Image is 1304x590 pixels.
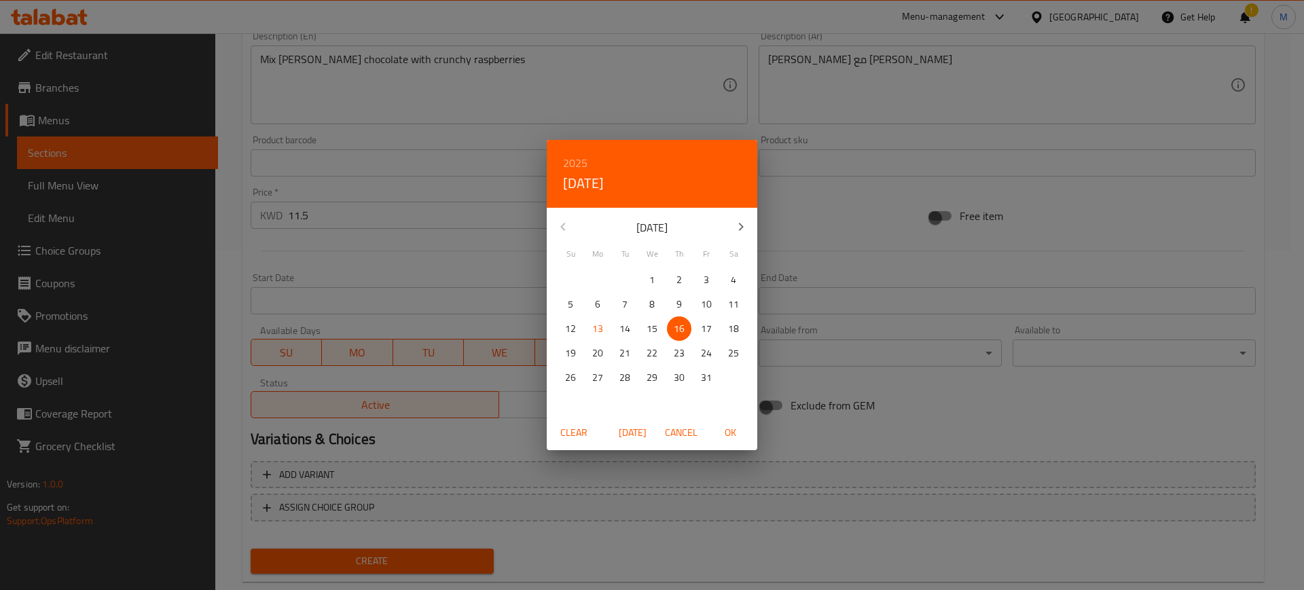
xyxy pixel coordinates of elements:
[613,316,637,341] button: 14
[579,219,725,236] p: [DATE]
[731,272,736,289] p: 4
[647,345,657,362] p: 22
[568,296,573,313] p: 5
[701,296,712,313] p: 10
[728,345,739,362] p: 25
[619,320,630,337] p: 14
[592,369,603,386] p: 27
[640,316,664,341] button: 15
[616,424,649,441] span: [DATE]
[622,296,628,313] p: 7
[592,345,603,362] p: 20
[640,365,664,390] button: 29
[667,341,691,365] button: 23
[694,341,719,365] button: 24
[728,320,739,337] p: 18
[613,248,637,260] span: Tu
[721,341,746,365] button: 25
[563,172,604,194] button: [DATE]
[647,320,657,337] p: 15
[595,296,600,313] p: 6
[585,292,610,316] button: 6
[667,316,691,341] button: 16
[704,272,709,289] p: 3
[558,341,583,365] button: 19
[585,316,610,341] button: 13
[674,345,685,362] p: 23
[674,320,685,337] p: 16
[701,320,712,337] p: 17
[694,365,719,390] button: 31
[558,248,583,260] span: Su
[558,316,583,341] button: 12
[728,296,739,313] p: 11
[640,248,664,260] span: We
[667,365,691,390] button: 30
[694,248,719,260] span: Fr
[558,292,583,316] button: 5
[694,268,719,292] button: 3
[649,272,655,289] p: 1
[619,345,630,362] p: 21
[665,424,698,441] span: Cancel
[694,316,719,341] button: 17
[613,341,637,365] button: 21
[721,268,746,292] button: 4
[613,365,637,390] button: 28
[708,420,752,445] button: OK
[565,320,576,337] p: 12
[659,420,703,445] button: Cancel
[714,424,746,441] span: OK
[649,296,655,313] p: 8
[613,292,637,316] button: 7
[558,424,590,441] span: Clear
[619,369,630,386] p: 28
[640,292,664,316] button: 8
[676,272,682,289] p: 2
[667,248,691,260] span: Th
[694,292,719,316] button: 10
[565,345,576,362] p: 19
[667,292,691,316] button: 9
[721,316,746,341] button: 18
[640,341,664,365] button: 22
[721,292,746,316] button: 11
[585,248,610,260] span: Mo
[565,369,576,386] p: 26
[552,420,596,445] button: Clear
[592,320,603,337] p: 13
[701,345,712,362] p: 24
[585,341,610,365] button: 20
[676,296,682,313] p: 9
[721,248,746,260] span: Sa
[647,369,657,386] p: 29
[585,365,610,390] button: 27
[611,420,654,445] button: [DATE]
[558,365,583,390] button: 26
[701,369,712,386] p: 31
[674,369,685,386] p: 30
[640,268,664,292] button: 1
[563,153,587,172] button: 2025
[667,268,691,292] button: 2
